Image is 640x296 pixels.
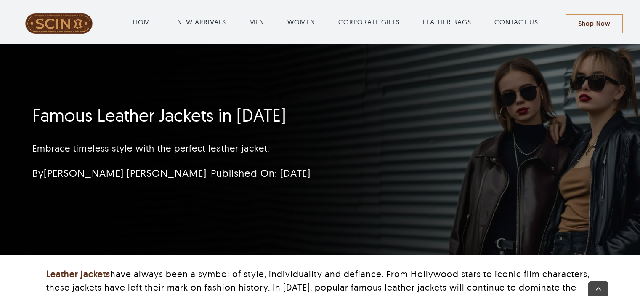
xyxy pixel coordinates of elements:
[133,17,154,27] a: HOME
[44,167,207,179] a: [PERSON_NAME] [PERSON_NAME]
[249,17,264,27] a: MEN
[32,167,207,179] span: By
[211,167,311,179] span: Published On: [DATE]
[566,14,623,33] a: Shop Now
[46,268,110,279] a: Leather jackets
[177,17,226,27] a: NEW ARRIVALS
[494,17,538,27] a: CONTACT US
[105,8,566,35] nav: Main Menu
[579,20,610,27] span: Shop Now
[32,105,507,126] h1: Famous Leather Jackets in [DATE]
[423,17,471,27] a: LEATHER BAGS
[287,17,315,27] a: WOMEN
[338,17,400,27] a: CORPORATE GIFTS
[32,141,507,155] p: Embrace timeless style with the perfect leather jacket.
